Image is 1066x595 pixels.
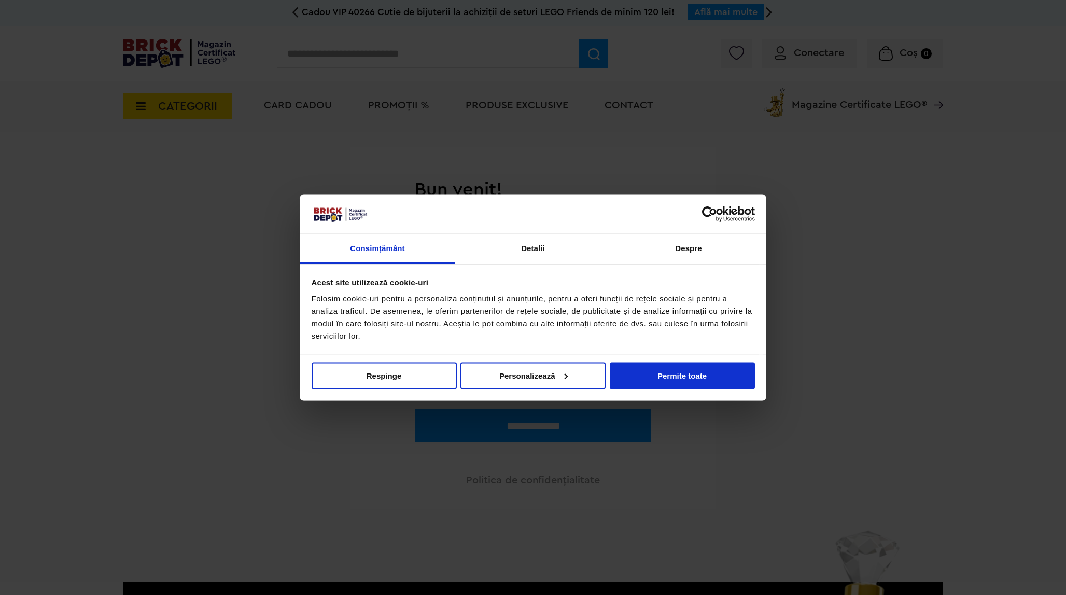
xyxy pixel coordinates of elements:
img: siglă [312,206,369,223]
a: Despre [611,234,766,264]
a: Usercentrics Cookiebot - opens in a new window [664,206,755,222]
a: Consimțământ [300,234,455,264]
button: Personalizează [460,362,606,389]
button: Permite toate [610,362,755,389]
div: Folosim cookie-uri pentru a personaliza conținutul și anunțurile, pentru a oferi funcții de rețel... [312,293,755,342]
div: Acest site utilizează cookie-uri [312,276,755,288]
a: Detalii [455,234,611,264]
button: Respinge [312,362,457,389]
